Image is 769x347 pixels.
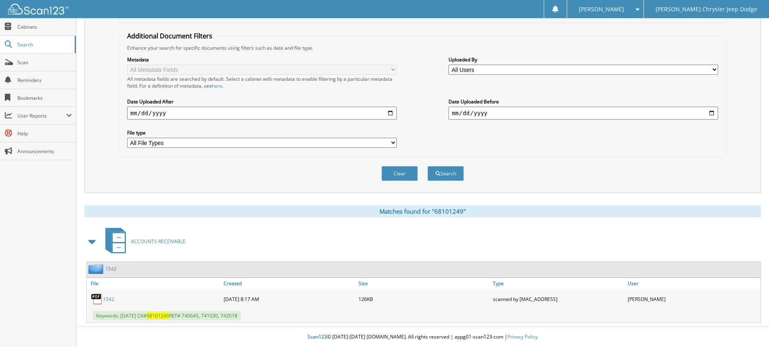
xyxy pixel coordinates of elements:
[222,291,356,307] div: [DATE] 8:17 AM
[147,312,169,319] span: 68101249
[101,225,186,257] a: ACCOUNTS RECEIVABLE
[76,327,769,347] div: © [DATE]-[DATE] [DOMAIN_NAME]. All rights reserved | appg01-scan123-com |
[127,129,397,136] label: File type
[17,23,72,30] span: Cabinets
[17,130,72,137] span: Help
[127,76,397,89] div: All metadata fields are searched by default. Select a cabinet with metadata to enable filtering b...
[626,291,761,307] div: [PERSON_NAME]
[123,32,216,40] legend: Additional Document Filters
[131,238,186,245] span: ACCOUNTS RECEIVABLE
[729,308,769,347] iframe: Chat Widget
[93,311,241,320] span: Keywords: [DATE] CK# REF# 740645, 741030, 742018
[356,291,491,307] div: 126KB
[127,56,397,63] label: Metadata
[105,265,117,272] a: 1542
[656,7,757,12] span: [PERSON_NAME] Chrysler Jeep Dodge
[17,41,71,48] span: Search
[212,82,222,89] a: here
[17,77,72,84] span: Reminders
[356,278,491,289] a: Size
[127,107,397,120] input: start
[381,166,418,181] button: Clear
[222,278,356,289] a: Created
[17,148,72,155] span: Announcements
[17,112,66,119] span: User Reports
[17,95,72,101] span: Bookmarks
[579,7,624,12] span: [PERSON_NAME]
[448,56,718,63] label: Uploaded By
[123,44,722,51] div: Enhance your search for specific documents using filters such as date and file type.
[427,166,464,181] button: Search
[491,278,626,289] a: Type
[626,278,761,289] a: User
[17,59,72,66] span: Scan
[8,4,69,15] img: scan123-logo-white.svg
[448,98,718,105] label: Date Uploaded Before
[103,296,114,303] a: 1542
[491,291,626,307] div: scanned by [MAC_ADDRESS]
[448,107,718,120] input: end
[127,98,397,105] label: Date Uploaded After
[308,333,327,340] span: Scan123
[87,278,222,289] a: File
[91,293,103,305] img: PDF.png
[507,333,538,340] a: Privacy Policy
[88,264,105,274] img: folder2.png
[84,205,761,217] div: Matches found for "68101249"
